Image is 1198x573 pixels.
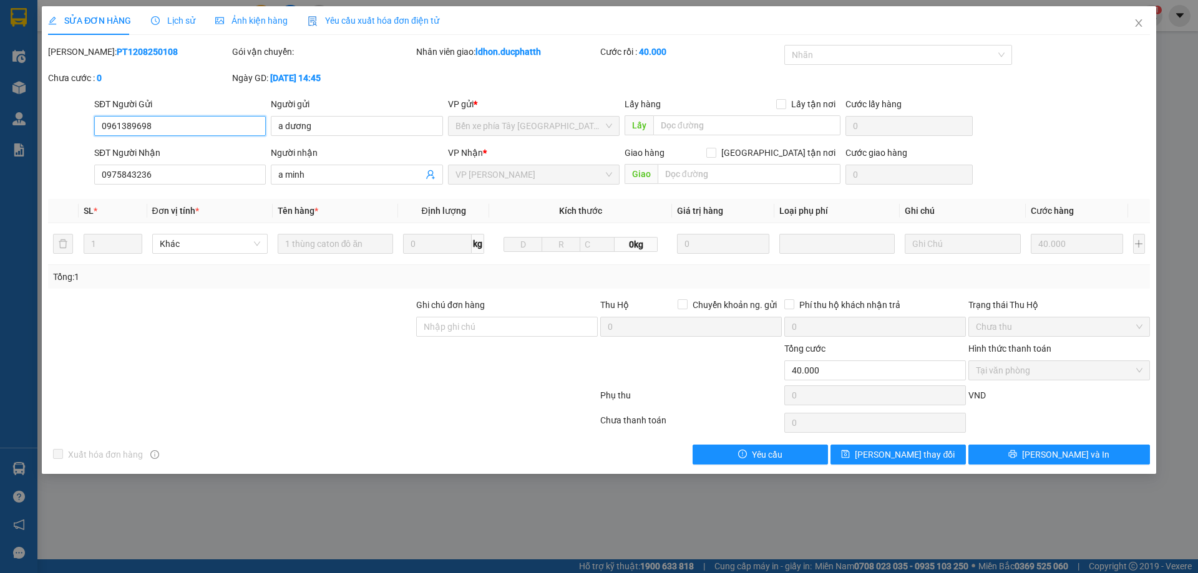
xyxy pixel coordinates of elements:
[475,47,541,57] b: ldhon.ducphatth
[455,165,612,184] span: VP Ngọc Hồi
[215,16,224,25] span: picture
[308,16,318,26] img: icon
[94,97,266,111] div: SĐT Người Gửi
[905,234,1020,254] input: Ghi Chú
[580,237,615,252] input: C
[84,206,94,216] span: SL
[1022,448,1109,461] span: [PERSON_NAME] và In
[976,317,1142,336] span: Chưa thu
[270,73,321,83] b: [DATE] 14:45
[738,450,747,460] span: exclamation-circle
[504,237,542,252] input: D
[688,298,782,312] span: Chuyển khoản ng. gửi
[976,361,1142,380] span: Tại văn phòng
[693,445,828,465] button: exclamation-circleYêu cầu
[855,448,955,461] span: [PERSON_NAME] thay đổi
[845,165,973,185] input: Cước giao hàng
[271,97,442,111] div: Người gửi
[215,16,288,26] span: Ảnh kiện hàng
[752,448,782,461] span: Yêu cầu
[53,234,73,254] button: delete
[160,234,260,253] span: Khác
[416,300,485,310] label: Ghi chú đơn hàng
[599,388,783,410] div: Phụ thu
[841,450,850,460] span: save
[845,116,973,136] input: Cước lấy hàng
[774,199,900,223] th: Loại phụ phí
[94,146,266,160] div: SĐT Người Nhận
[677,206,723,216] span: Giá trị hàng
[968,445,1150,465] button: printer[PERSON_NAME] và In
[830,445,966,465] button: save[PERSON_NAME] thay đổi
[1121,6,1156,41] button: Close
[900,199,1025,223] th: Ghi chú
[600,45,782,59] div: Cước rồi :
[968,344,1051,354] label: Hình thức thanh toán
[416,317,598,337] input: Ghi chú đơn hàng
[716,146,840,160] span: [GEOGRAPHIC_DATA] tận nơi
[278,234,393,254] input: VD: Bàn, Ghế
[308,16,439,26] span: Yêu cầu xuất hóa đơn điện tử
[455,117,612,135] span: Bến xe phía Tây Thanh Hóa
[615,237,657,252] span: 0kg
[448,148,483,158] span: VP Nhận
[48,16,57,25] span: edit
[625,164,658,184] span: Giao
[625,115,653,135] span: Lấy
[794,298,905,312] span: Phí thu hộ khách nhận trả
[48,45,230,59] div: [PERSON_NAME]:
[1031,206,1074,216] span: Cước hàng
[271,146,442,160] div: Người nhận
[472,234,484,254] span: kg
[48,71,230,85] div: Chưa cước :
[625,99,661,109] span: Lấy hàng
[416,45,598,59] div: Nhân viên giao:
[542,237,580,252] input: R
[968,298,1150,312] div: Trạng thái Thu Hộ
[599,413,783,435] div: Chưa thanh toán
[845,148,907,158] label: Cước giao hàng
[600,300,629,310] span: Thu Hộ
[845,99,902,109] label: Cước lấy hàng
[150,450,159,459] span: info-circle
[232,45,414,59] div: Gói vận chuyển:
[1008,450,1017,460] span: printer
[1133,234,1145,254] button: plus
[63,448,148,461] span: Xuất hóa đơn hàng
[151,16,195,26] span: Lịch sử
[97,73,102,83] b: 0
[658,164,840,184] input: Dọc đường
[653,115,840,135] input: Dọc đường
[426,170,436,180] span: user-add
[784,344,825,354] span: Tổng cước
[1134,18,1144,28] span: close
[48,16,131,26] span: SỬA ĐƠN HÀNG
[232,71,414,85] div: Ngày GD:
[639,47,666,57] b: 40.000
[1031,234,1124,254] input: 0
[625,148,665,158] span: Giao hàng
[117,47,178,57] b: PT1208250108
[421,206,465,216] span: Định lượng
[53,270,462,284] div: Tổng: 1
[559,206,602,216] span: Kích thước
[677,234,770,254] input: 0
[151,16,160,25] span: clock-circle
[968,390,986,400] span: VND
[448,97,620,111] div: VP gửi
[786,97,840,111] span: Lấy tận nơi
[152,206,199,216] span: Đơn vị tính
[278,206,318,216] span: Tên hàng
